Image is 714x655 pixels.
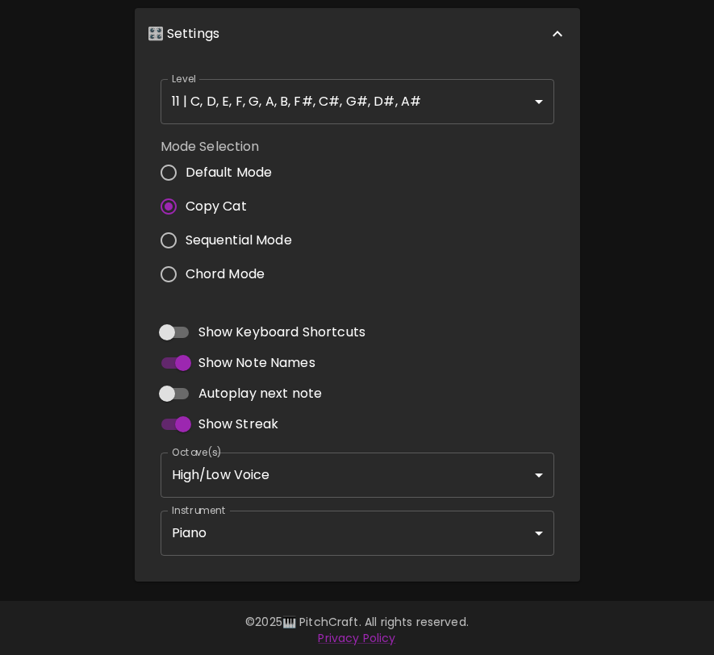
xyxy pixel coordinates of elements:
[172,445,223,459] label: Octave(s)
[161,511,554,556] div: Piano
[198,353,315,373] span: Show Note Names
[161,453,554,498] div: High/Low Voice
[148,24,220,44] p: 🎛️ Settings
[186,197,247,216] span: Copy Cat
[318,630,395,646] a: Privacy Policy
[198,415,279,434] span: Show Streak
[172,503,226,517] label: Instrument
[186,265,265,284] span: Chord Mode
[198,384,323,403] span: Autoplay next note
[135,8,580,60] div: 🎛️ Settings
[186,231,292,250] span: Sequential Mode
[186,163,273,182] span: Default Mode
[172,72,197,86] label: Level
[161,137,305,156] label: Mode Selection
[198,323,365,342] span: Show Keyboard Shortcuts
[19,614,695,630] p: © 2025 🎹 PitchCraft. All rights reserved.
[161,79,554,124] div: 11 | C, D, E, F, G, A, B, F#, C#, G#, D#, A#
